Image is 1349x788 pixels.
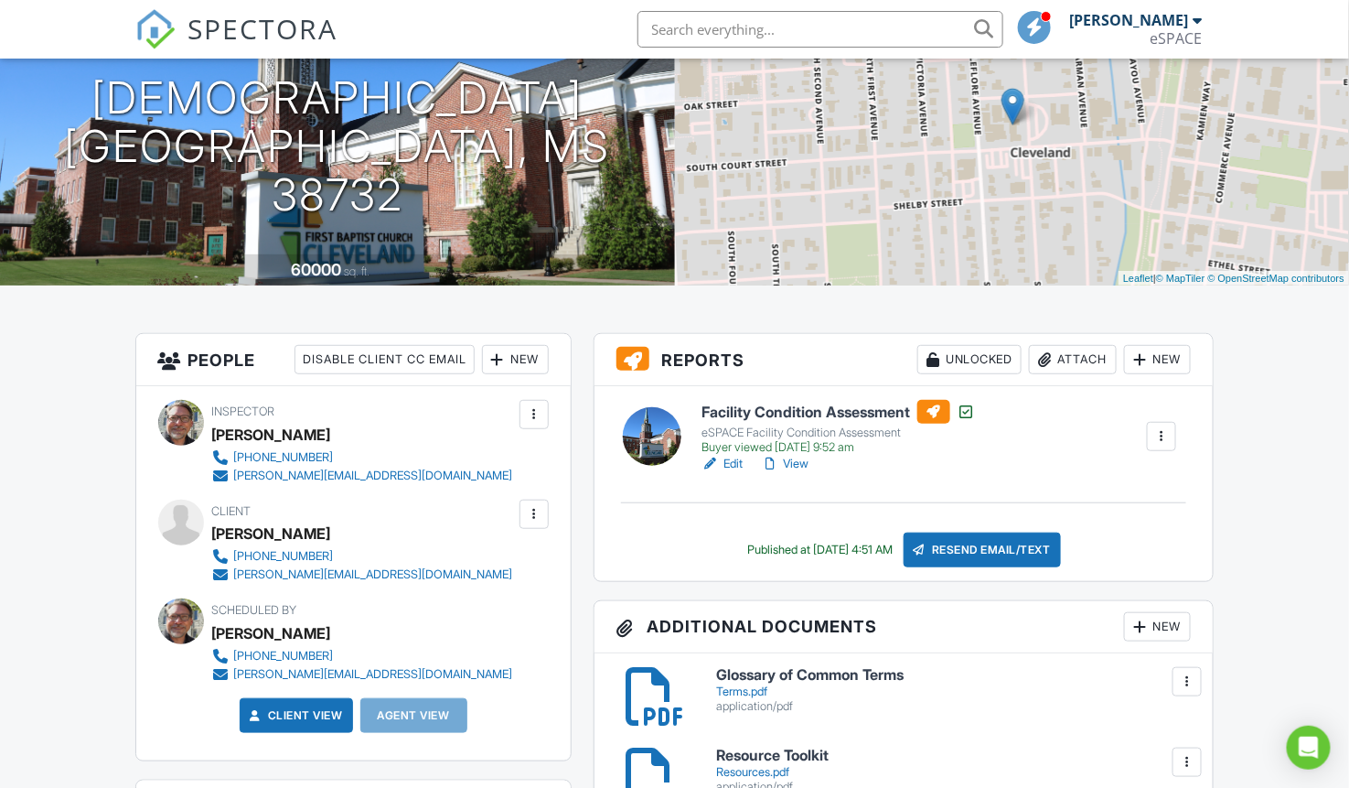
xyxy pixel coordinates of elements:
div: New [1124,612,1191,642]
div: [PERSON_NAME][EMAIL_ADDRESS][DOMAIN_NAME] [234,469,513,483]
div: 60000 [291,260,341,279]
div: [PHONE_NUMBER] [234,649,334,664]
div: [PHONE_NUMBER] [234,549,334,564]
div: Resend Email/Text [904,533,1061,567]
span: SPECTORA [188,9,338,48]
span: Client [212,504,252,518]
a: [PERSON_NAME][EMAIL_ADDRESS][DOMAIN_NAME] [212,467,513,485]
h1: [DEMOGRAPHIC_DATA] [GEOGRAPHIC_DATA], MS 38732 [29,74,646,219]
div: [PHONE_NUMBER] [234,450,334,465]
h6: Glossary of Common Terms [716,667,1192,684]
img: The Best Home Inspection Software - Spectora [135,9,176,49]
a: Client View [246,707,343,725]
h6: Facility Condition Assessment [701,400,976,424]
div: [PERSON_NAME] [212,421,331,448]
div: [PERSON_NAME][EMAIL_ADDRESS][DOMAIN_NAME] [234,667,513,682]
a: SPECTORA [135,25,338,63]
div: Terms.pdf [716,685,1192,699]
div: eSPACE Facility Condition Assessment [701,426,976,440]
div: New [1124,345,1191,374]
div: [PERSON_NAME] [212,520,331,547]
a: © MapTiler [1156,273,1205,284]
div: New [482,345,549,374]
div: [PERSON_NAME] [212,620,331,647]
a: [PERSON_NAME][EMAIL_ADDRESS][DOMAIN_NAME] [212,665,513,684]
span: Inspector [212,405,275,418]
h6: Resource Toolkit [716,748,1192,764]
a: View [761,455,808,473]
span: sq. ft. [344,264,369,278]
div: application/pdf [716,699,1192,714]
div: Resources.pdf [716,765,1192,780]
a: [PHONE_NUMBER] [212,647,513,665]
div: Buyer viewed [DATE] 9:52 am [701,440,976,455]
a: [PERSON_NAME][EMAIL_ADDRESS][DOMAIN_NAME] [212,566,513,584]
h3: Reports [594,334,1213,386]
div: Attach [1029,345,1117,374]
div: | [1119,271,1349,286]
a: [PHONE_NUMBER] [212,547,513,566]
div: [PERSON_NAME] [1070,11,1189,29]
a: © OpenStreetMap contributors [1208,273,1344,284]
a: [PHONE_NUMBER] [212,448,513,467]
a: Facility Condition Assessment eSPACE Facility Condition Assessment Buyer viewed [DATE] 9:52 am [701,400,976,455]
h3: People [136,334,572,386]
input: Search everything... [637,11,1003,48]
a: Edit [701,455,743,473]
div: [PERSON_NAME][EMAIL_ADDRESS][DOMAIN_NAME] [234,567,513,582]
span: Scheduled By [212,603,297,617]
a: Leaflet [1123,273,1153,284]
div: Published at [DATE] 4:51 AM [747,543,893,557]
div: Disable Client CC Email [294,345,475,374]
a: Glossary of Common Terms Terms.pdf application/pdf [716,667,1192,714]
h3: Additional Documents [594,601,1213,653]
div: eSPACE [1151,29,1203,48]
div: Unlocked [917,345,1022,374]
div: Open Intercom Messenger [1287,726,1331,770]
